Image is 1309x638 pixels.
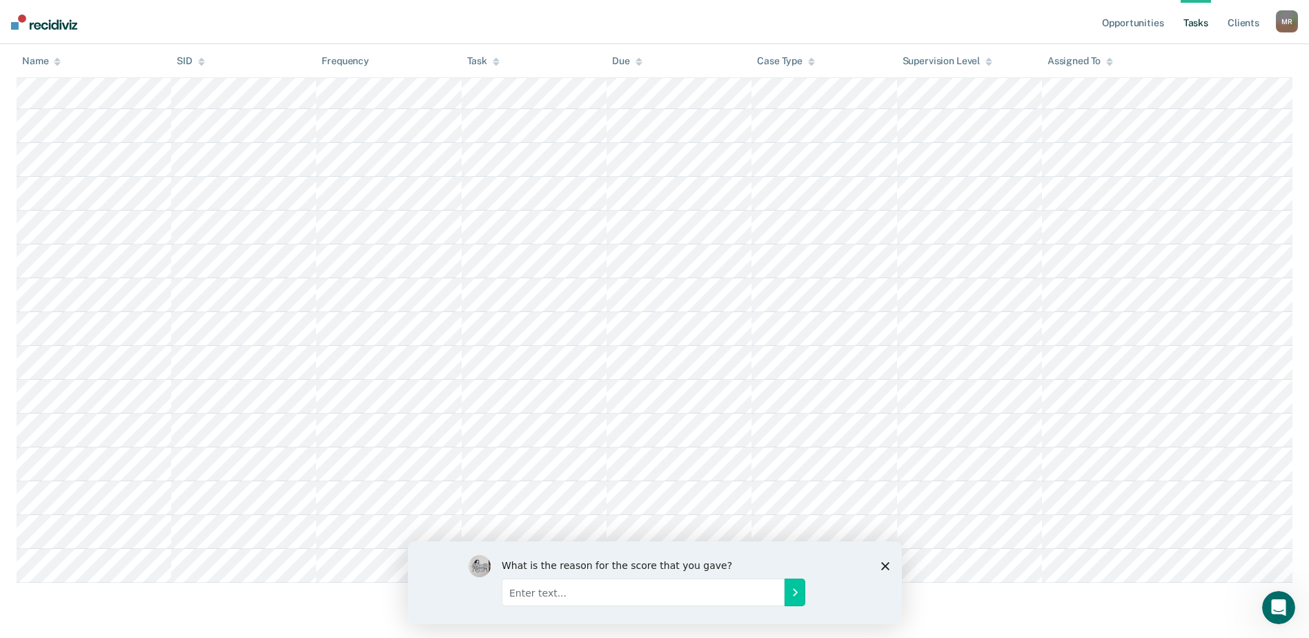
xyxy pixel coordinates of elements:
div: M R [1276,10,1298,32]
div: Assigned To [1047,55,1113,67]
div: Task [467,55,500,67]
div: Due [612,55,642,67]
div: Case Type [757,55,815,67]
iframe: Intercom live chat [1262,591,1295,624]
button: MR [1276,10,1298,32]
div: Frequency [322,55,369,67]
div: Name [22,55,61,67]
div: Supervision Level [903,55,993,67]
iframe: Survey by Kim from Recidiviz [408,541,902,624]
img: Recidiviz [11,14,77,30]
div: SID [177,55,205,67]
